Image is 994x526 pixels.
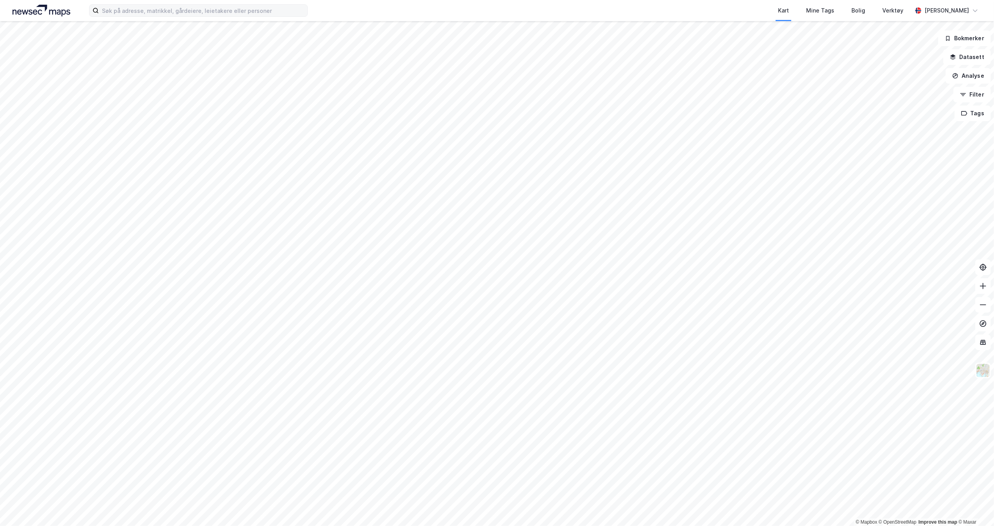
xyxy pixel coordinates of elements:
div: Bolig [851,6,865,15]
div: Kart [778,6,789,15]
div: Kontrollprogram for chat [955,488,994,526]
div: Mine Tags [806,6,834,15]
input: Søk på adresse, matrikkel, gårdeiere, leietakere eller personer [99,5,307,16]
div: [PERSON_NAME] [924,6,969,15]
div: Verktøy [882,6,903,15]
img: logo.a4113a55bc3d86da70a041830d287a7e.svg [12,5,70,16]
iframe: Chat Widget [955,488,994,526]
